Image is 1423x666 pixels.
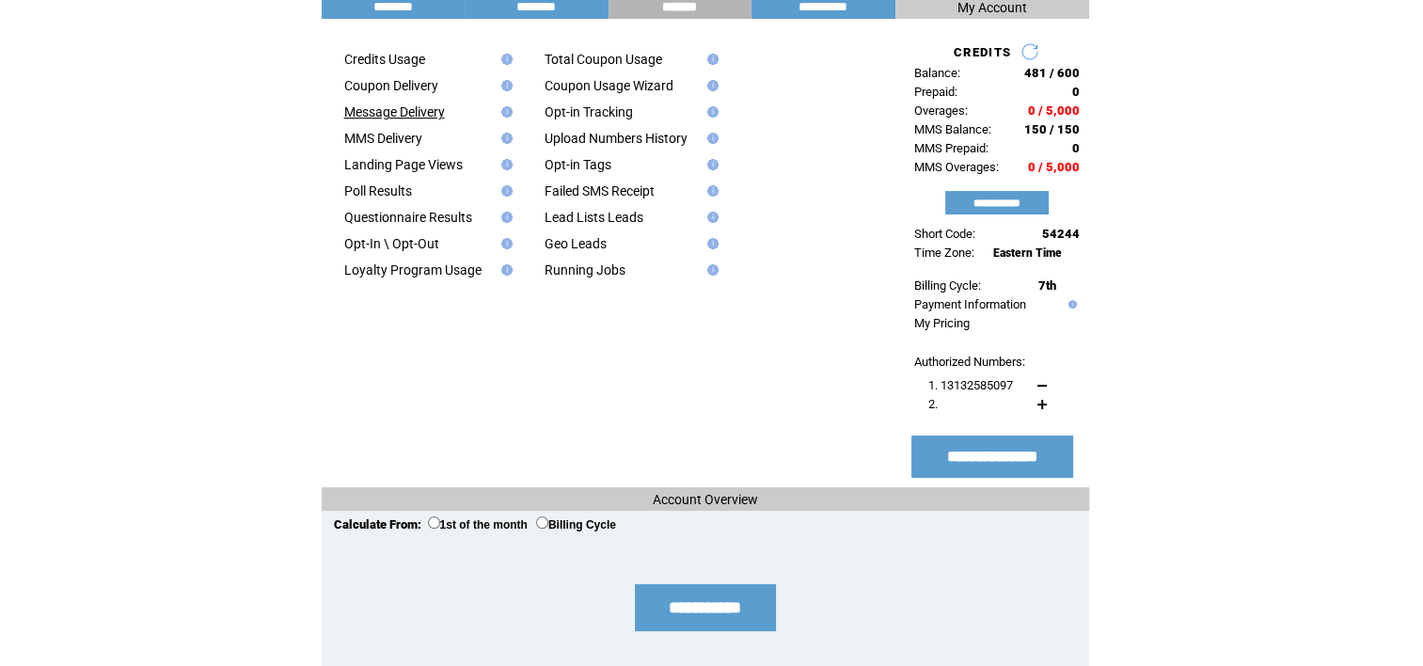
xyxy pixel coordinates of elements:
[702,238,719,249] img: help.gif
[545,210,643,225] a: Lead Lists Leads
[496,133,513,144] img: help.gif
[914,278,981,293] span: Billing Cycle:
[928,397,938,411] span: 2.
[536,518,616,531] label: Billing Cycle
[702,133,719,144] img: help.gif
[536,516,548,529] input: Billing Cycle
[702,212,719,223] img: help.gif
[344,210,472,225] a: Questionnaire Results
[1064,300,1077,309] img: help.gif
[496,106,513,118] img: help.gif
[496,238,513,249] img: help.gif
[496,212,513,223] img: help.gif
[914,103,968,118] span: Overages:
[702,106,719,118] img: help.gif
[545,262,625,277] a: Running Jobs
[914,66,960,80] span: Balance:
[653,492,758,507] span: Account Overview
[914,160,999,174] span: MMS Overages:
[914,297,1026,311] a: Payment Information
[914,227,975,241] span: Short Code:
[702,54,719,65] img: help.gif
[702,185,719,197] img: help.gif
[993,246,1062,260] span: Eastern Time
[1072,85,1080,99] span: 0
[344,131,422,146] a: MMS Delivery
[914,141,988,155] span: MMS Prepaid:
[496,185,513,197] img: help.gif
[914,316,970,330] a: My Pricing
[702,159,719,170] img: help.gif
[545,157,611,172] a: Opt-in Tags
[1024,122,1080,136] span: 150 / 150
[1038,278,1056,293] span: 7th
[334,517,421,531] span: Calculate From:
[428,516,440,529] input: 1st of the month
[702,264,719,276] img: help.gif
[428,518,528,531] label: 1st of the month
[914,122,991,136] span: MMS Balance:
[914,85,957,99] span: Prepaid:
[545,131,688,146] a: Upload Numbers History
[344,183,412,198] a: Poll Results
[496,159,513,170] img: help.gif
[928,378,1013,392] span: 1. 13132585097
[344,236,439,251] a: Opt-In \ Opt-Out
[545,236,607,251] a: Geo Leads
[1042,227,1080,241] span: 54244
[545,78,673,93] a: Coupon Usage Wizard
[344,262,482,277] a: Loyalty Program Usage
[914,355,1025,369] span: Authorized Numbers:
[496,264,513,276] img: help.gif
[1072,141,1080,155] span: 0
[1028,160,1080,174] span: 0 / 5,000
[496,80,513,91] img: help.gif
[545,52,662,67] a: Total Coupon Usage
[545,183,655,198] a: Failed SMS Receipt
[545,104,633,119] a: Opt-in Tracking
[344,157,463,172] a: Landing Page Views
[1024,66,1080,80] span: 481 / 600
[954,45,1011,59] span: CREDITS
[344,104,445,119] a: Message Delivery
[496,54,513,65] img: help.gif
[702,80,719,91] img: help.gif
[914,246,974,260] span: Time Zone:
[344,78,438,93] a: Coupon Delivery
[344,52,425,67] a: Credits Usage
[1028,103,1080,118] span: 0 / 5,000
